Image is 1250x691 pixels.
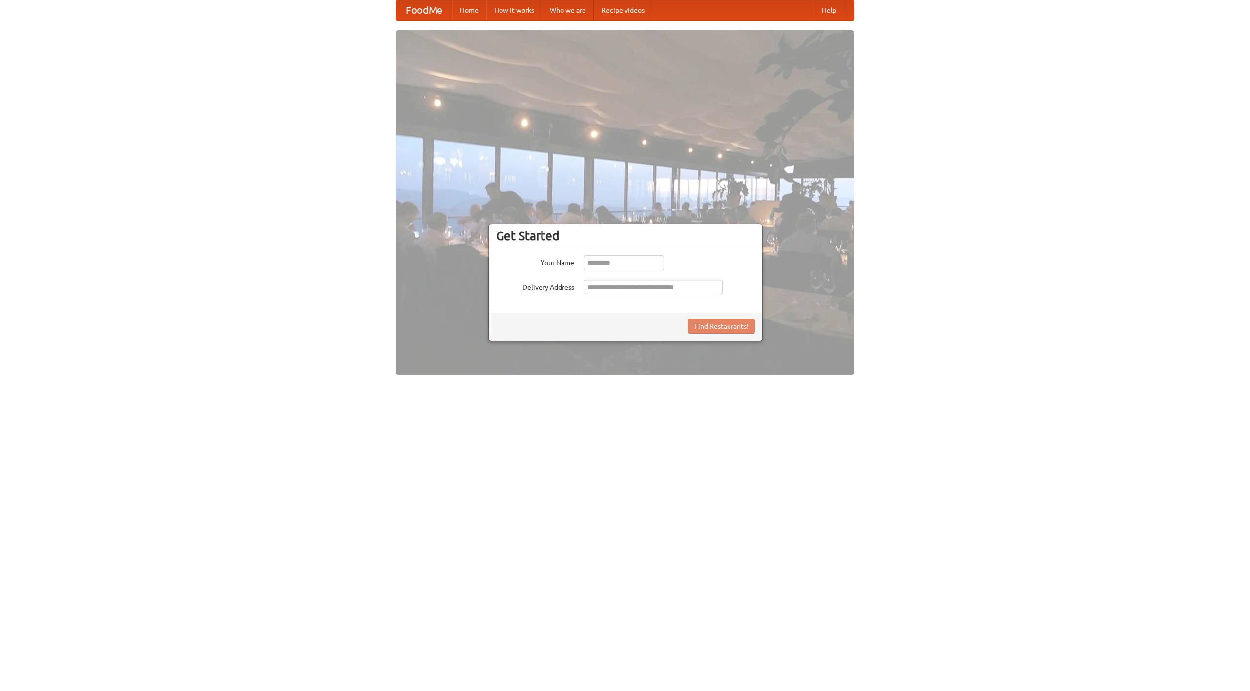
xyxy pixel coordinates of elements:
a: Home [452,0,486,20]
a: How it works [486,0,542,20]
a: Who we are [542,0,594,20]
a: Help [814,0,844,20]
a: Recipe videos [594,0,652,20]
button: Find Restaurants! [688,319,755,334]
h3: Get Started [496,229,755,243]
label: Delivery Address [496,280,574,292]
label: Your Name [496,255,574,268]
a: FoodMe [396,0,452,20]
